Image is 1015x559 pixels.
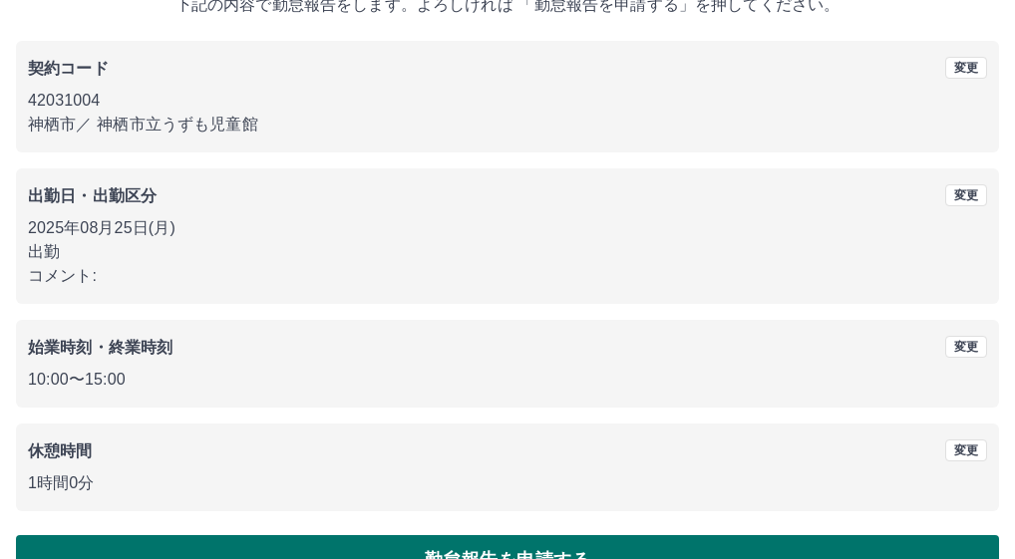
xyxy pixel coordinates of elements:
p: 出勤 [28,240,987,264]
p: 10:00 〜 15:00 [28,368,987,392]
button: 変更 [945,439,987,461]
b: 契約コード [28,60,109,77]
button: 変更 [945,57,987,79]
p: 42031004 [28,89,987,113]
p: 神栖市 ／ 神栖市立うずも児童館 [28,113,987,137]
b: 休憩時間 [28,442,93,459]
p: 2025年08月25日(月) [28,216,987,240]
button: 変更 [945,184,987,206]
button: 変更 [945,336,987,358]
p: 1時間0分 [28,471,987,495]
p: コメント: [28,264,987,288]
b: 始業時刻・終業時刻 [28,339,172,356]
b: 出勤日・出勤区分 [28,187,157,204]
